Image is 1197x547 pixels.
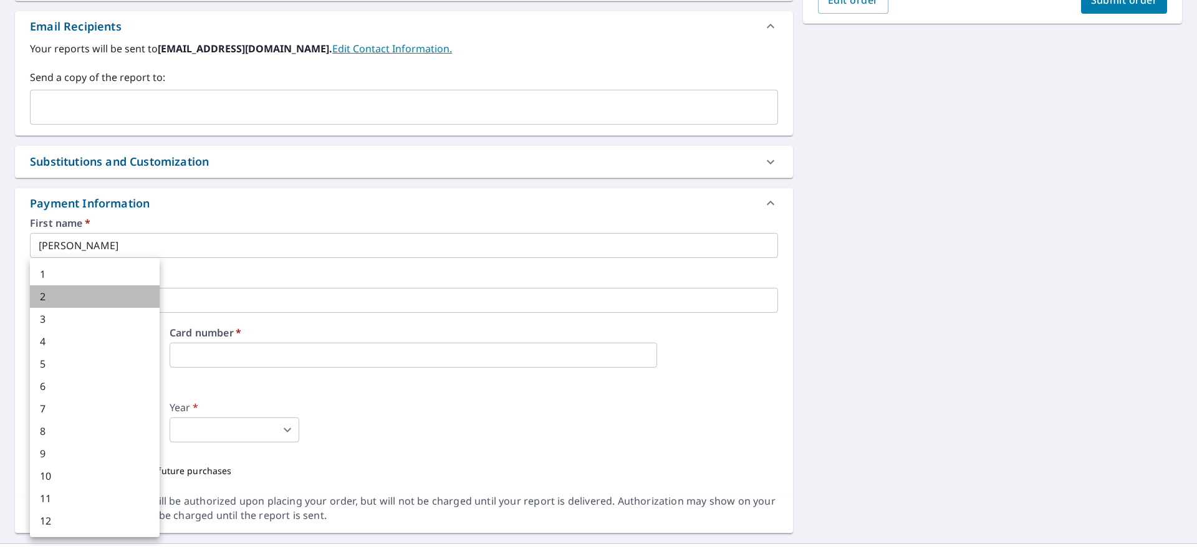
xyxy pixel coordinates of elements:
li: 7 [30,397,160,420]
li: 2 [30,285,160,308]
li: 1 [30,263,160,285]
li: 12 [30,510,160,532]
li: 11 [30,487,160,510]
li: 8 [30,420,160,442]
li: 5 [30,353,160,375]
li: 9 [30,442,160,465]
li: 10 [30,465,160,487]
li: 6 [30,375,160,397]
li: 3 [30,308,160,330]
li: 4 [30,330,160,353]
